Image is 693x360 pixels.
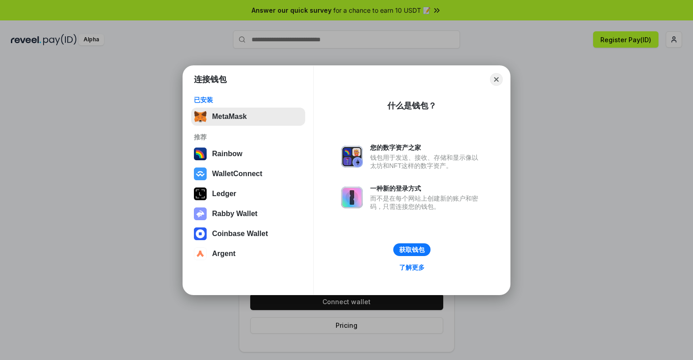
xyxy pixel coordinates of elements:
h1: 连接钱包 [194,74,227,85]
button: MetaMask [191,108,305,126]
button: Argent [191,245,305,263]
img: svg+xml,%3Csvg%20width%3D%2228%22%20height%3D%2228%22%20viewBox%3D%220%200%2028%2028%22%20fill%3D... [194,168,207,180]
div: Coinbase Wallet [212,230,268,238]
div: 您的数字资产之家 [370,143,483,152]
img: svg+xml,%3Csvg%20xmlns%3D%22http%3A%2F%2Fwww.w3.org%2F2000%2Fsvg%22%20fill%3D%22none%22%20viewBox... [194,207,207,220]
div: MetaMask [212,113,247,121]
div: Ledger [212,190,236,198]
img: svg+xml,%3Csvg%20xmlns%3D%22http%3A%2F%2Fwww.w3.org%2F2000%2Fsvg%22%20fill%3D%22none%22%20viewBox... [341,146,363,168]
div: 钱包用于发送、接收、存储和显示像以太坊和NFT这样的数字资产。 [370,153,483,170]
div: 获取钱包 [399,246,425,254]
div: 了解更多 [399,263,425,271]
button: Coinbase Wallet [191,225,305,243]
a: 了解更多 [394,261,430,273]
div: Rabby Wallet [212,210,257,218]
button: Rabby Wallet [191,205,305,223]
div: 什么是钱包？ [387,100,436,111]
div: 一种新的登录方式 [370,184,483,192]
div: 已安装 [194,96,302,104]
button: Ledger [191,185,305,203]
div: 而不是在每个网站上创建新的账户和密码，只需连接您的钱包。 [370,194,483,211]
img: svg+xml,%3Csvg%20width%3D%22120%22%20height%3D%22120%22%20viewBox%3D%220%200%20120%20120%22%20fil... [194,148,207,160]
img: svg+xml,%3Csvg%20width%3D%2228%22%20height%3D%2228%22%20viewBox%3D%220%200%2028%2028%22%20fill%3D... [194,247,207,260]
div: Argent [212,250,236,258]
button: 获取钱包 [393,243,431,256]
div: WalletConnect [212,170,262,178]
button: Rainbow [191,145,305,163]
button: Close [490,73,503,86]
img: svg+xml,%3Csvg%20width%3D%2228%22%20height%3D%2228%22%20viewBox%3D%220%200%2028%2028%22%20fill%3D... [194,227,207,240]
img: svg+xml,%3Csvg%20xmlns%3D%22http%3A%2F%2Fwww.w3.org%2F2000%2Fsvg%22%20fill%3D%22none%22%20viewBox... [341,187,363,208]
div: Rainbow [212,150,243,158]
button: WalletConnect [191,165,305,183]
img: svg+xml,%3Csvg%20xmlns%3D%22http%3A%2F%2Fwww.w3.org%2F2000%2Fsvg%22%20width%3D%2228%22%20height%3... [194,187,207,200]
div: 推荐 [194,133,302,141]
img: svg+xml,%3Csvg%20fill%3D%22none%22%20height%3D%2233%22%20viewBox%3D%220%200%2035%2033%22%20width%... [194,110,207,123]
